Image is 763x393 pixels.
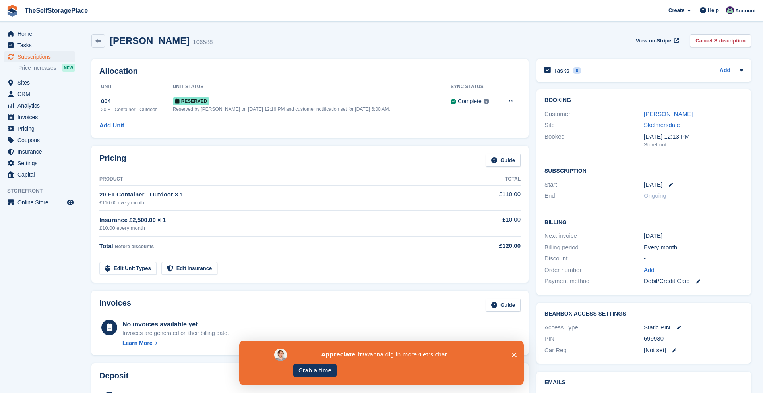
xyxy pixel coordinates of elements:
[161,262,218,275] a: Edit Insurance
[99,190,455,199] div: 20 FT Container - Outdoor × 1
[644,231,743,241] div: [DATE]
[17,112,65,123] span: Invoices
[644,254,743,263] div: -
[17,169,65,180] span: Capital
[17,135,65,146] span: Coupons
[17,197,65,208] span: Online Store
[544,97,743,104] h2: Booking
[122,329,229,337] div: Invoices are generated on their billing date.
[17,77,65,88] span: Sites
[17,51,65,62] span: Subscriptions
[99,262,157,275] a: Edit Unit Types
[644,266,655,275] a: Add
[4,135,75,146] a: menu
[99,216,455,225] div: Insurance £2,500.00 × 1
[720,66,730,75] a: Add
[644,346,743,355] div: [Not set]
[62,64,75,72] div: NEW
[644,334,743,343] div: 699930
[484,99,489,104] img: icon-info-grey-7440780725fd019a000dd9b08b2336e03edf1995a4989e88bcd33f0948082b44.svg
[573,67,582,74] div: 0
[4,197,75,208] a: menu
[99,173,455,186] th: Product
[644,132,743,141] div: [DATE] 12:13 PM
[455,241,521,250] div: £120.00
[668,6,684,14] span: Create
[544,110,644,119] div: Customer
[4,89,75,100] a: menu
[544,254,644,263] div: Discount
[99,371,128,384] h2: Deposit
[644,243,743,252] div: Every month
[99,299,131,312] h2: Invoices
[633,34,681,47] a: View on Stripe
[544,266,644,275] div: Order number
[644,192,666,199] span: Ongoing
[544,180,644,189] div: Start
[4,112,75,123] a: menu
[4,28,75,39] a: menu
[17,100,65,111] span: Analytics
[17,40,65,51] span: Tasks
[544,191,644,200] div: End
[544,231,644,241] div: Next invoice
[21,4,91,17] a: TheSelfStoragePlace
[99,121,124,130] a: Add Unit
[486,154,521,167] a: Guide
[99,243,113,249] span: Total
[544,346,644,355] div: Car Reg
[122,339,229,347] a: Learn More
[451,81,500,93] th: Sync Status
[544,218,743,226] h2: Billing
[17,89,65,100] span: CRM
[193,38,213,47] div: 106588
[458,97,482,106] div: Complete
[17,146,65,157] span: Insurance
[18,64,75,72] a: Price increases NEW
[455,185,521,210] td: £110.00
[122,320,229,329] div: No invoices available yet
[99,199,455,206] div: £110.00 every month
[6,5,18,17] img: stora-icon-8386f47178a22dfd0bd8f6a31ec36ba5ce8667c1dd55bd0f319d3a0aa187defe.svg
[99,154,126,167] h2: Pricing
[544,334,644,343] div: PIN
[544,277,644,286] div: Payment method
[544,311,743,317] h2: BearBox Access Settings
[17,158,65,169] span: Settings
[455,173,521,186] th: Total
[544,323,644,332] div: Access Type
[173,81,451,93] th: Unit Status
[644,141,743,149] div: Storefront
[7,187,79,195] span: Storefront
[4,169,75,180] a: menu
[239,341,524,385] iframe: Survey by David from Stora
[4,100,75,111] a: menu
[544,121,644,130] div: Site
[173,97,210,105] span: Reserved
[99,224,455,232] div: £10.00 every month
[644,180,662,189] time: 2025-09-08 00:00:00 UTC
[544,380,743,386] h2: Emails
[455,211,521,237] td: £10.00
[101,97,173,106] div: 004
[486,299,521,312] a: Guide
[99,81,173,93] th: Unit
[99,67,521,76] h2: Allocation
[101,106,173,113] div: 20 FT Container - Outdoor
[173,106,451,113] div: Reserved by [PERSON_NAME] on [DATE] 12:16 PM and customer notification set for [DATE] 6:00 AM.
[4,77,75,88] a: menu
[4,40,75,51] a: menu
[544,166,743,174] h2: Subscription
[4,146,75,157] a: menu
[644,110,693,117] a: [PERSON_NAME]
[554,67,569,74] h2: Tasks
[18,64,56,72] span: Price increases
[544,132,644,149] div: Booked
[4,51,75,62] a: menu
[4,158,75,169] a: menu
[726,6,734,14] img: Sam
